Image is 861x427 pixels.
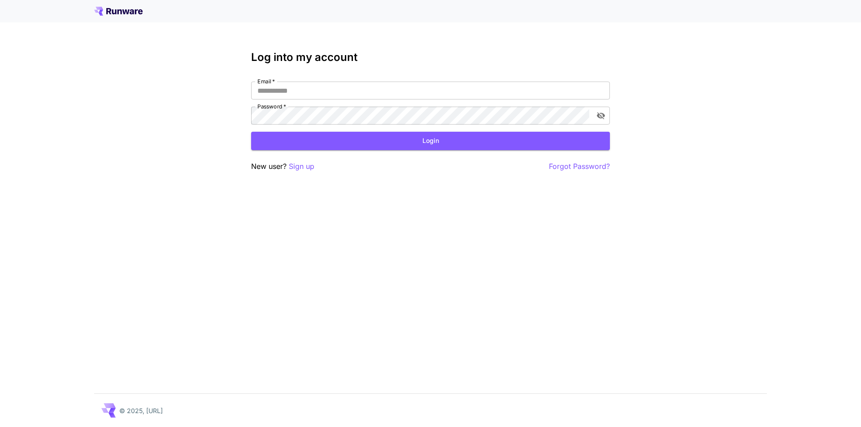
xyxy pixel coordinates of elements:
[251,132,610,150] button: Login
[119,406,163,415] p: © 2025, [URL]
[289,161,314,172] button: Sign up
[251,51,610,64] h3: Log into my account
[251,161,314,172] p: New user?
[593,108,609,124] button: toggle password visibility
[257,103,286,110] label: Password
[549,161,610,172] button: Forgot Password?
[257,78,275,85] label: Email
